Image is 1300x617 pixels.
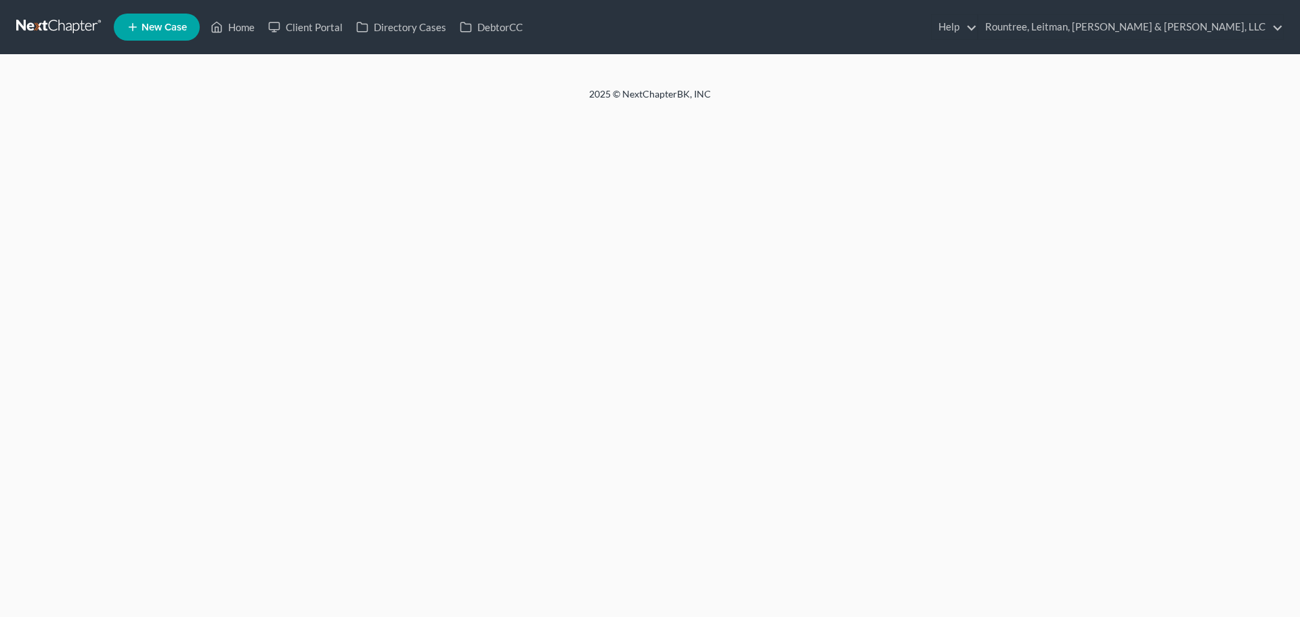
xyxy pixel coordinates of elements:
a: Rountree, Leitman, [PERSON_NAME] & [PERSON_NAME], LLC [978,15,1283,39]
a: Home [204,15,261,39]
new-legal-case-button: New Case [114,14,200,41]
a: Help [932,15,977,39]
div: 2025 © NextChapterBK, INC [264,87,1036,112]
a: Client Portal [261,15,349,39]
a: DebtorCC [453,15,529,39]
a: Directory Cases [349,15,453,39]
